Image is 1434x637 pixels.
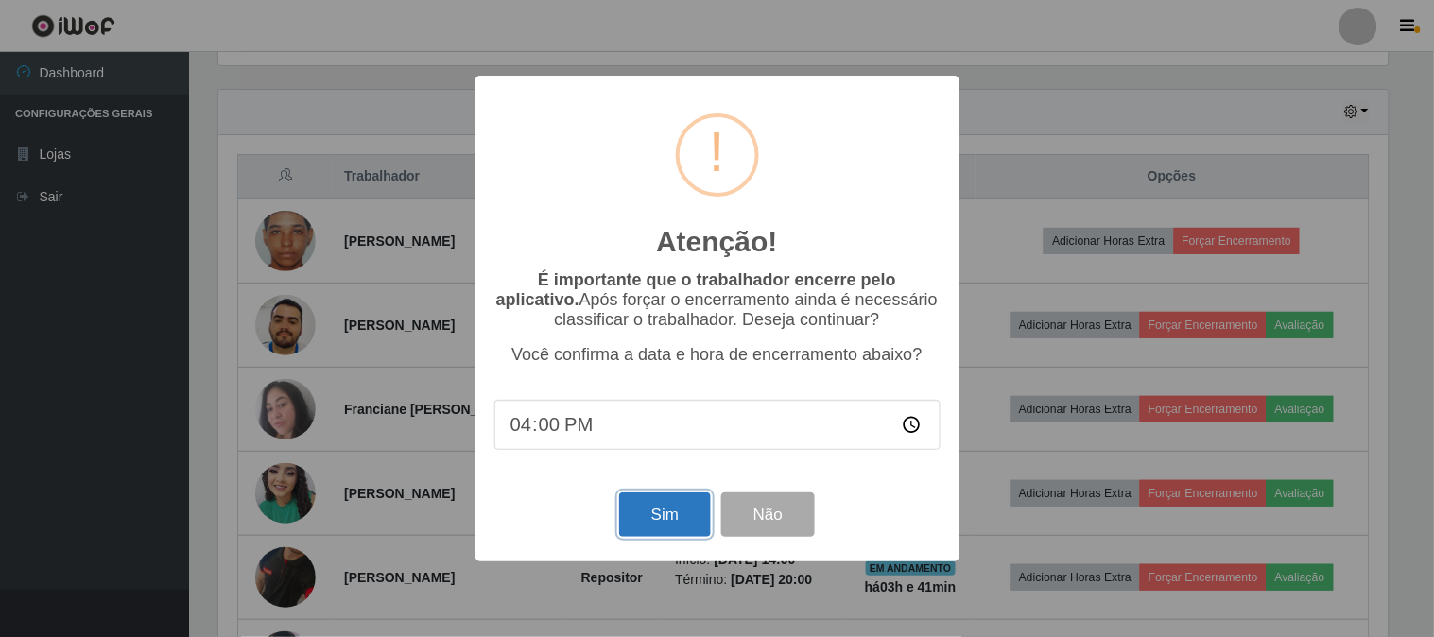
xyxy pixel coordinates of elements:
[656,225,777,259] h2: Atenção!
[496,270,896,309] b: É importante que o trabalhador encerre pelo aplicativo.
[619,492,711,537] button: Sim
[721,492,815,537] button: Não
[494,270,941,330] p: Após forçar o encerramento ainda é necessário classificar o trabalhador. Deseja continuar?
[494,345,941,365] p: Você confirma a data e hora de encerramento abaixo?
